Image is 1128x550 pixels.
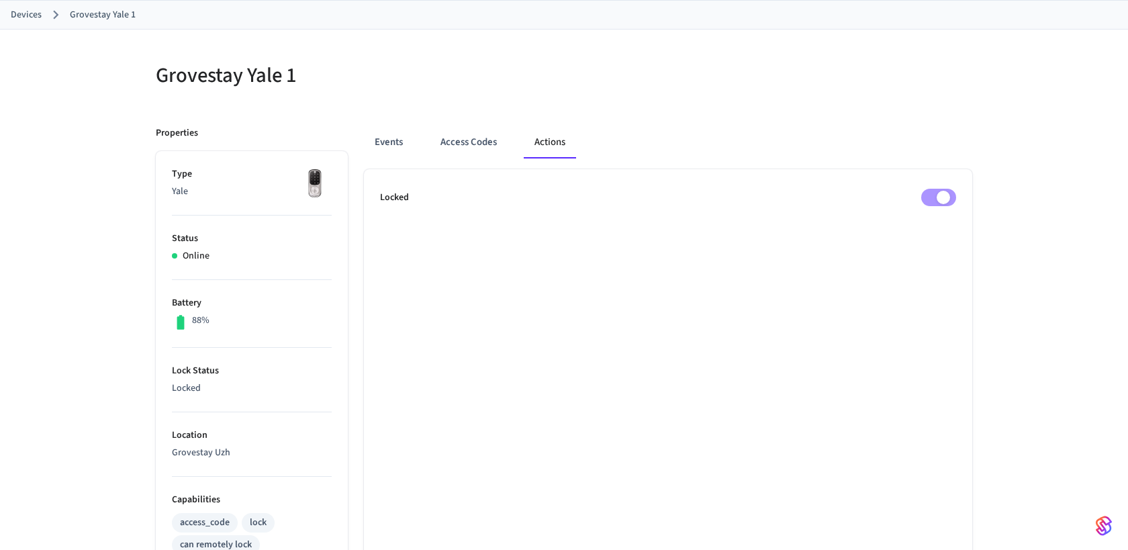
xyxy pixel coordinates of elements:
[380,191,409,205] p: Locked
[180,516,230,530] div: access_code
[172,185,332,199] p: Yale
[70,8,136,22] a: Grovestay Yale 1
[172,167,332,181] p: Type
[172,446,332,460] p: Grovestay Uzh
[364,126,414,158] button: Events
[172,232,332,246] p: Status
[172,428,332,443] p: Location
[192,314,209,328] p: 88%
[172,381,332,396] p: Locked
[156,62,556,89] h5: Grovestay Yale 1
[156,126,198,140] p: Properties
[250,516,267,530] div: lock
[11,8,42,22] a: Devices
[298,167,332,201] img: Yale Assure Touchscreen Wifi Smart Lock, Satin Nickel, Front
[172,364,332,378] p: Lock Status
[172,493,332,507] p: Capabilities
[172,296,332,310] p: Battery
[364,126,972,158] div: ant example
[524,126,576,158] button: Actions
[430,126,508,158] button: Access Codes
[183,249,209,263] p: Online
[1096,515,1112,537] img: SeamLogoGradient.69752ec5.svg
